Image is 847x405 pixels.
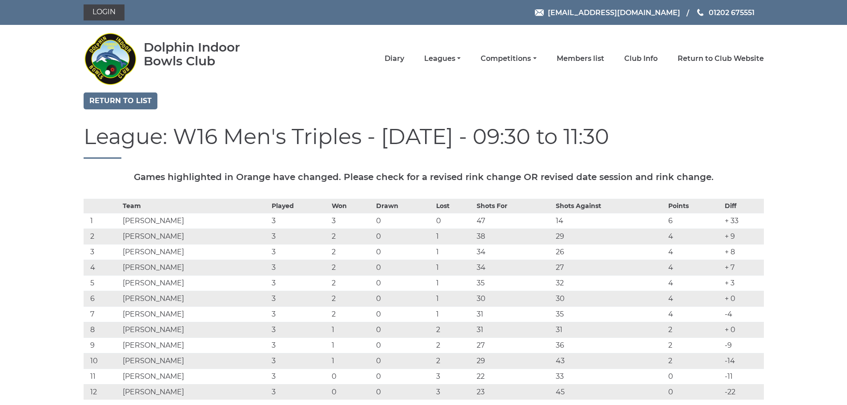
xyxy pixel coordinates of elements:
td: 0 [374,291,434,306]
td: 3 [434,369,474,384]
td: 31 [474,306,554,322]
a: Members list [557,54,604,64]
td: 7 [84,306,121,322]
td: 4 [666,275,723,291]
td: 33 [554,369,666,384]
td: 0 [329,384,373,400]
td: 3 [269,337,330,353]
td: 0 [374,275,434,291]
a: Competitions [481,54,536,64]
img: Phone us [697,9,703,16]
td: 0 [374,322,434,337]
img: Dolphin Indoor Bowls Club [84,28,137,90]
td: 2 [666,337,723,353]
td: 35 [474,275,554,291]
td: 3 [269,369,330,384]
td: 3 [84,244,121,260]
td: 1 [84,213,121,229]
td: 2 [434,337,474,353]
td: 23 [474,384,554,400]
td: 29 [554,229,666,244]
td: 38 [474,229,554,244]
td: 32 [554,275,666,291]
td: 3 [269,322,330,337]
img: Email [535,9,544,16]
td: 35 [554,306,666,322]
td: 4 [666,229,723,244]
td: 0 [374,213,434,229]
td: 1 [434,306,474,322]
td: 8 [84,322,121,337]
td: + 0 [723,291,764,306]
td: 47 [474,213,554,229]
td: 0 [666,384,723,400]
td: 5 [84,275,121,291]
td: [PERSON_NAME] [120,213,269,229]
span: [EMAIL_ADDRESS][DOMAIN_NAME] [548,8,680,16]
td: 34 [474,260,554,275]
td: 1 [329,353,373,369]
td: 4 [84,260,121,275]
td: 4 [666,260,723,275]
td: 3 [269,213,330,229]
td: 43 [554,353,666,369]
td: 11 [84,369,121,384]
td: 4 [666,244,723,260]
td: 3 [269,275,330,291]
td: 2 [666,353,723,369]
div: Dolphin Indoor Bowls Club [144,40,269,68]
th: Team [120,199,269,213]
td: 3 [269,260,330,275]
a: Phone us 01202 675551 [696,7,755,18]
a: Email [EMAIL_ADDRESS][DOMAIN_NAME] [535,7,680,18]
td: 6 [84,291,121,306]
td: 30 [554,291,666,306]
td: 45 [554,384,666,400]
td: 4 [666,291,723,306]
td: -9 [723,337,764,353]
span: 01202 675551 [709,8,755,16]
td: [PERSON_NAME] [120,384,269,400]
td: 0 [374,384,434,400]
a: Diary [385,54,404,64]
td: 0 [374,229,434,244]
a: Login [84,4,124,20]
td: [PERSON_NAME] [120,291,269,306]
th: Points [666,199,723,213]
td: 3 [434,384,474,400]
th: Played [269,199,330,213]
td: 2 [434,322,474,337]
td: 1 [434,291,474,306]
h1: League: W16 Men's Triples - [DATE] - 09:30 to 11:30 [84,125,764,159]
td: 30 [474,291,554,306]
td: -22 [723,384,764,400]
td: [PERSON_NAME] [120,260,269,275]
td: 6 [666,213,723,229]
td: 1 [434,244,474,260]
td: 29 [474,353,554,369]
td: 10 [84,353,121,369]
h5: Games highlighted in Orange have changed. Please check for a revised rink change OR revised date ... [84,172,764,182]
td: 3 [269,229,330,244]
td: 4 [666,306,723,322]
td: 26 [554,244,666,260]
td: + 33 [723,213,764,229]
td: 3 [269,353,330,369]
td: 9 [84,337,121,353]
td: 1 [434,229,474,244]
td: + 0 [723,322,764,337]
td: 3 [269,306,330,322]
td: 0 [374,260,434,275]
th: Shots For [474,199,554,213]
td: 2 [329,306,373,322]
td: 0 [329,369,373,384]
td: 1 [434,275,474,291]
td: + 3 [723,275,764,291]
td: 2 [434,353,474,369]
td: 1 [329,337,373,353]
td: -11 [723,369,764,384]
td: + 7 [723,260,764,275]
a: Club Info [624,54,658,64]
th: Lost [434,199,474,213]
th: Drawn [374,199,434,213]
